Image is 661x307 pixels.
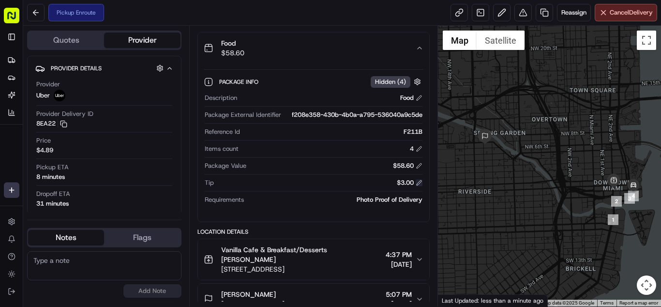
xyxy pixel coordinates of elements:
span: 4:37 PM [386,250,412,259]
span: Provider Delivery ID [36,110,93,118]
img: Google [440,294,472,307]
a: Open this area in Google Maps (opens a new window) [440,294,472,307]
div: 4 [628,191,639,201]
button: Hidden (4) [371,76,423,88]
span: [STREET_ADDRESS] [221,264,382,274]
span: Requirements [205,195,244,204]
span: $58.60 [221,48,244,58]
a: 📗Knowledge Base [6,137,78,154]
button: CancelDelivery [595,4,657,21]
span: API Documentation [91,141,155,150]
span: Provider Details [51,65,102,72]
button: 8EA22 [36,119,67,128]
div: Food$58.60 [198,64,429,222]
button: Show street map [443,31,477,50]
span: $4.89 [36,146,53,155]
span: Cancel Delivery [610,8,653,17]
span: 5:07 PM [386,290,412,299]
button: Provider Details [35,60,173,76]
span: Description [205,94,237,102]
span: Provider [36,80,60,89]
span: Vanilla Cafe & Breakfast/Desserts [PERSON_NAME] [221,245,382,264]
div: 1 [608,214,618,225]
div: Start new chat [33,93,159,102]
a: 💻API Documentation [78,137,159,154]
div: Photo Proof of Delivery [248,195,422,204]
span: Price [36,136,51,145]
p: Welcome 👋 [10,39,176,54]
a: Powered byPylon [68,164,117,172]
div: 4 [410,145,422,153]
div: $58.60 [393,162,422,170]
span: Pylon [96,164,117,172]
div: Location Details [197,228,430,236]
div: Last Updated: less than a minute ago [438,294,548,307]
div: 31 minutes [36,199,69,208]
div: f208e358-430b-4b0a-a795-536040a9c5de [285,111,422,119]
button: Food$58.60 [198,32,429,64]
span: Map data ©2025 Google [541,300,594,306]
img: 1736555255976-a54dd68f-1ca7-489b-9aae-adbdc363a1c4 [10,93,27,110]
input: Clear [25,63,160,73]
div: 2 [611,196,622,207]
button: Notes [28,230,104,245]
div: F211B [244,128,422,136]
button: Quotes [28,32,104,48]
div: $3.00 [397,178,422,187]
button: Show satellite imagery [477,31,525,50]
button: Vanilla Cafe & Breakfast/Desserts [PERSON_NAME][STREET_ADDRESS]4:37 PM[DATE] [198,239,429,280]
span: Package External Identifier [205,111,281,119]
div: 8 minutes [36,173,65,181]
span: Items count [205,145,239,153]
span: Uber [36,91,50,100]
span: Dropoff ETA [36,190,70,198]
a: Report a map error [619,300,658,306]
span: Package Info [219,78,260,86]
button: Provider [104,32,180,48]
span: Reassign [561,8,586,17]
span: [PERSON_NAME] [221,290,276,299]
button: Map camera controls [637,275,656,295]
img: uber-new-logo.jpeg [54,90,65,101]
span: Pickup ETA [36,163,69,172]
div: 💻 [82,142,90,149]
div: Food [400,94,422,102]
div: 3 [624,193,635,204]
span: Package Value [205,162,246,170]
span: [DATE] [386,259,412,269]
button: Toggle fullscreen view [637,31,656,50]
button: Flags [104,230,180,245]
span: Food [221,38,244,48]
a: Terms [600,300,614,306]
span: Hidden ( 4 ) [375,78,406,86]
button: Reassign [557,4,591,21]
span: Knowledge Base [19,141,74,150]
span: Reference Id [205,128,240,136]
button: Start new chat [165,96,176,107]
img: Nash [10,10,29,29]
div: 📗 [10,142,17,149]
div: We're available if you need us! [33,102,122,110]
span: Tip [205,178,214,187]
